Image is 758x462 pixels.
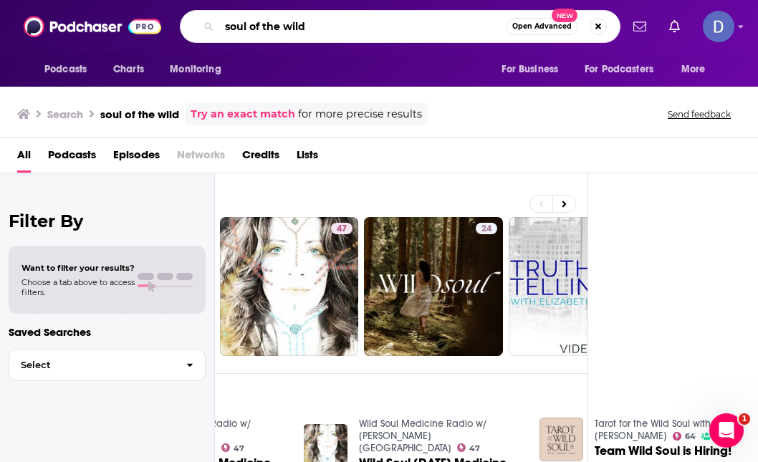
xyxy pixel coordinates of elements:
span: Logged in as dianawurster [703,11,734,42]
a: Team Wild Soul is Hiring! [595,445,731,457]
a: 47 [331,223,352,234]
span: Networks [177,143,225,173]
span: Open Advanced [512,23,572,30]
h2: Filter By [9,211,206,231]
button: Send feedback [663,108,735,120]
span: Monitoring [170,59,221,80]
img: Team Wild Soul is Hiring! [539,418,583,461]
span: 47 [234,446,244,452]
a: 47 [220,217,359,356]
a: Podcasts [48,143,96,173]
p: Saved Searches [9,325,206,339]
button: open menu [491,56,576,83]
a: Tarot for the Wild Soul with Lindsay Mack [595,418,711,442]
span: For Podcasters [585,59,653,80]
img: Podchaser - Follow, Share and Rate Podcasts [24,13,161,40]
button: open menu [575,56,674,83]
span: for more precise results [298,106,422,122]
div: Search podcasts, credits, & more... [180,10,620,43]
input: Search podcasts, credits, & more... [219,15,506,38]
button: Show profile menu [703,11,734,42]
span: For Business [502,59,558,80]
a: Show notifications dropdown [663,14,686,39]
button: Open AdvancedNew [506,18,578,35]
span: 47 [469,446,480,452]
a: Wild Soul Medicine Radio w/ Jody England [359,418,487,454]
button: Select [9,349,206,381]
a: Lists [297,143,318,173]
a: 47 [457,443,481,452]
a: Charts [104,56,153,83]
button: open menu [160,56,239,83]
a: Show notifications dropdown [628,14,652,39]
span: 1 [739,413,750,425]
a: Episodes [113,143,160,173]
span: Charts [113,59,144,80]
iframe: Intercom live chat [709,413,744,448]
span: 64 [685,433,696,440]
a: All [17,143,31,173]
span: Select [9,360,175,370]
span: New [552,9,577,22]
a: Credits [242,143,279,173]
a: 47 [221,443,245,452]
span: 47 [337,222,347,236]
img: User Profile [703,11,734,42]
a: Try an exact match [191,106,295,122]
span: More [681,59,706,80]
a: 64 [673,432,696,441]
a: 24 [364,217,503,356]
span: Want to filter your results? [21,263,135,273]
span: 24 [481,222,491,236]
span: Podcasts [44,59,87,80]
span: Choose a tab above to access filters. [21,277,135,297]
a: 24 [476,223,497,234]
h3: Search [47,107,83,121]
button: open menu [34,56,105,83]
button: open menu [671,56,724,83]
h3: soul of the wild [100,107,179,121]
